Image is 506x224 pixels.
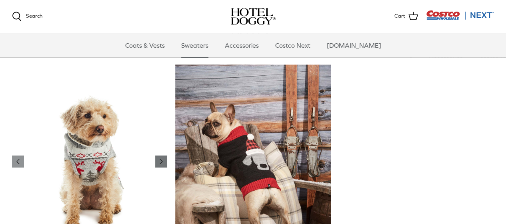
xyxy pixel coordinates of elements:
[394,12,405,20] span: Cart
[118,33,172,57] a: Coats & Vests
[268,33,318,57] a: Costco Next
[231,8,276,25] a: hoteldoggy.com hoteldoggycom
[426,15,494,21] a: Visit Costco Next
[320,33,388,57] a: [DOMAIN_NAME]
[12,155,24,167] a: Previous
[426,10,494,20] img: Costco Next
[231,8,276,25] img: hoteldoggycom
[12,12,42,21] a: Search
[218,33,266,57] a: Accessories
[394,11,418,22] a: Cart
[174,33,216,57] a: Sweaters
[155,155,167,167] a: Previous
[26,13,42,19] span: Search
